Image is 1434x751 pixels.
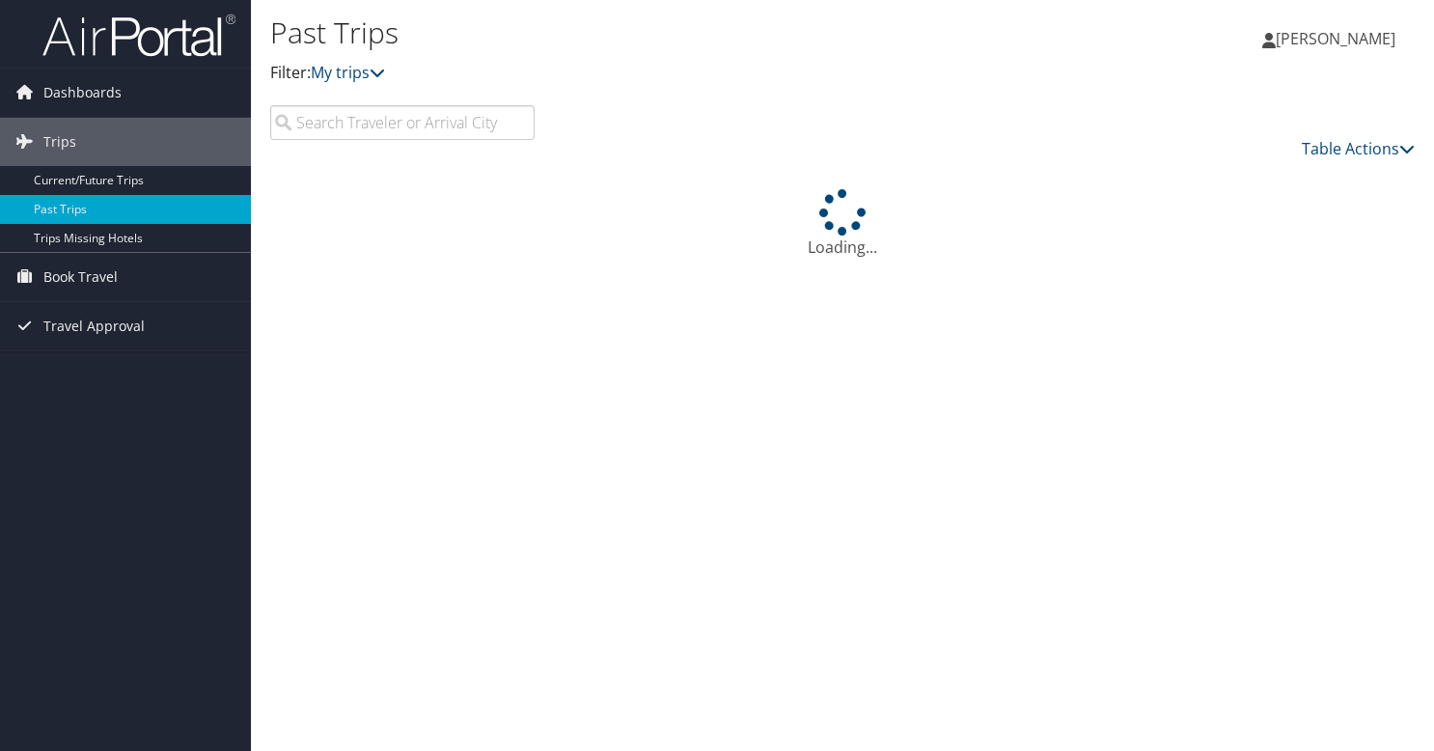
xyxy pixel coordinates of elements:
span: Trips [43,118,76,166]
a: My trips [311,62,385,83]
p: Filter: [270,61,1034,86]
a: [PERSON_NAME] [1262,10,1415,68]
span: [PERSON_NAME] [1276,28,1395,49]
span: Book Travel [43,253,118,301]
span: Travel Approval [43,302,145,350]
input: Search Traveler or Arrival City [270,105,535,140]
span: Dashboards [43,69,122,117]
img: airportal-logo.png [42,13,235,58]
div: Loading... [270,189,1415,259]
h1: Past Trips [270,13,1034,53]
a: Table Actions [1302,138,1415,159]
